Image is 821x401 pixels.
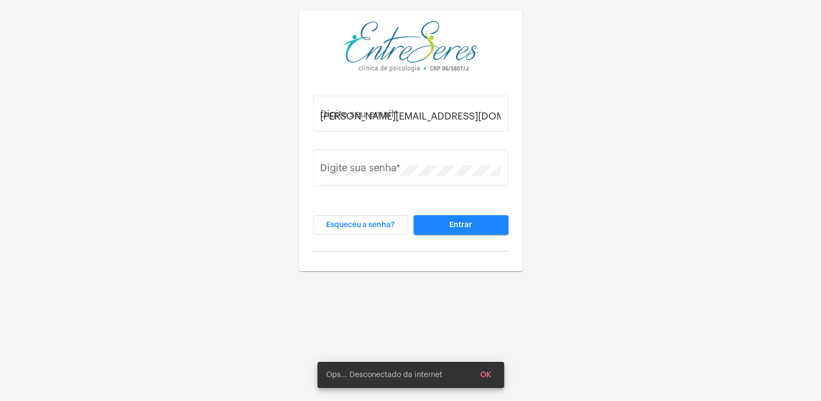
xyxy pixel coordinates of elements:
span: OK [480,371,491,379]
button: OK [472,365,500,385]
span: Esqueceu a senha? [326,221,394,229]
span: Entrar [449,221,472,229]
span: Ops... Desconectado da internet [326,369,442,380]
button: Entrar [413,215,508,235]
img: aa27006a-a7e4-c883-abf8-315c10fe6841.png [343,20,479,73]
input: Digite seu email [320,111,501,122]
button: Esqueceu a senha? [313,215,408,235]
